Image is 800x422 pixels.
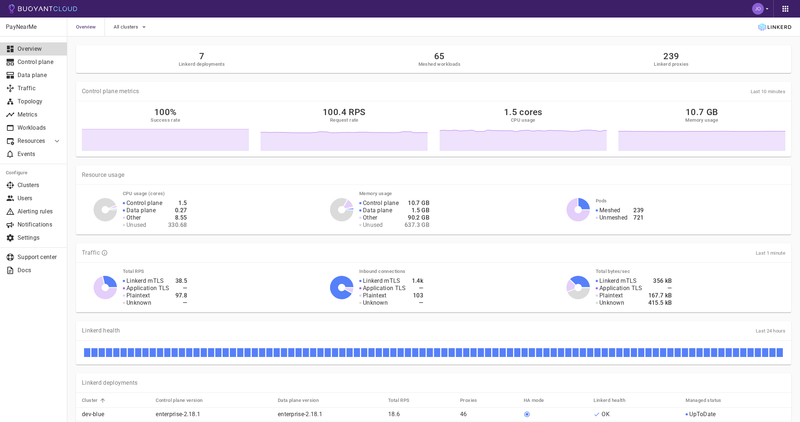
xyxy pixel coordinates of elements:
h4: 356 kB [648,277,672,285]
h5: CPU usage [511,117,535,123]
h4: 637.3 GB [405,221,429,229]
span: Last 1 minute [756,250,785,256]
h2: 100.4 RPS [323,107,366,117]
p: Unknown [599,299,624,307]
span: Linkerd health [594,397,635,404]
p: Plaintext [599,292,623,299]
p: Resource usage [82,171,785,179]
p: UpToDate [689,411,716,418]
h4: 1.4k [412,277,424,285]
img: Jordan Gregory [752,3,764,15]
h4: 1.5 GB [405,207,429,214]
p: Meshed [599,207,621,214]
span: All clusters [114,24,140,30]
svg: TLS data is compiled from traffic seen by Linkerd proxies. RPS and TCP bytes reflect both inbound... [101,250,108,256]
p: Unused [363,221,383,229]
span: Control plane version [156,397,212,404]
h4: 239 [633,207,644,214]
p: Other [363,214,378,221]
p: Plaintext [126,292,150,299]
span: HA mode [524,397,554,404]
p: Application TLS [599,285,642,292]
h2: 10.7 GB [686,107,718,117]
p: Users [18,195,61,202]
p: Resources [18,137,47,145]
h4: 1.5 [168,199,187,207]
h4: 10.7 GB [405,199,429,207]
h5: Linkerd health [594,398,625,403]
p: PayNearMe [6,23,61,31]
p: Events [18,151,61,158]
a: 100.4 RPSRequest rate [261,107,428,151]
h4: 330.68 [168,221,187,229]
p: Unknown [126,299,151,307]
p: Control plane [126,199,162,207]
h5: Data plane version [278,398,319,403]
h4: — [412,285,424,292]
h2: 7 [179,51,225,61]
h2: 1.5 cores [504,107,542,117]
h4: 8.55 [168,214,187,221]
span: Overview [76,18,105,37]
p: Data plane [363,207,392,214]
h2: 100% [154,107,177,117]
p: Control plane [18,58,61,66]
p: Linkerd deployments [82,379,138,387]
h4: 97.8 [175,292,187,299]
h5: Control plane version [156,398,202,403]
a: enterprise-2.18.1 [156,411,200,418]
p: Metrics [18,111,61,118]
p: Application TLS [363,285,406,292]
p: Data plane [18,72,61,79]
span: Cluster [82,397,107,404]
a: 100%Success rate [82,107,249,151]
p: Support center [18,254,61,261]
h4: 38.5 [175,277,187,285]
span: Proxies [460,397,487,404]
p: Settings [18,234,61,242]
p: Overview [18,45,61,53]
a: 10.7 GBMemory usage [618,107,785,151]
p: Unused [126,221,147,229]
p: Unknown [363,299,388,307]
p: Clusters [18,182,61,189]
span: Total RPS [388,397,419,404]
p: Application TLS [126,285,170,292]
p: Control plane metrics [82,88,139,95]
h4: 90.2 GB [405,214,429,221]
span: Data plane version [278,397,328,404]
p: Linkerd health [82,327,120,334]
h5: Success rate [151,117,180,123]
p: Alerting rules [18,208,61,215]
h5: Request rate [330,117,359,123]
h4: 721 [633,214,644,221]
p: Workloads [18,124,61,132]
p: Traffic [82,249,100,256]
span: Last 10 minutes [751,89,786,94]
h4: — [648,285,672,292]
h4: 415.5 kB [648,299,672,307]
h4: — [412,299,424,307]
h2: 65 [418,51,460,61]
p: Linkerd mTLS [126,277,164,285]
h5: Linkerd deployments [179,61,225,67]
p: Other [126,214,141,221]
p: Plaintext [363,292,387,299]
p: 18.6 [388,411,454,418]
p: OK [602,411,610,418]
p: Docs [18,267,61,274]
h5: Meshed workloads [418,61,460,67]
p: Notifications [18,221,61,228]
a: 1.5 coresCPU usage [440,107,607,151]
button: All clusters [114,22,148,33]
p: 46 [460,411,518,418]
p: Control plane [363,199,399,207]
h5: Total RPS [388,398,410,403]
p: Topology [18,98,61,105]
a: enterprise-2.18.1 [278,411,322,418]
h4: 0.27 [168,207,187,214]
p: Linkerd mTLS [599,277,637,285]
p: Traffic [18,85,61,92]
h5: Memory usage [685,117,718,123]
p: Unmeshed [599,214,628,221]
